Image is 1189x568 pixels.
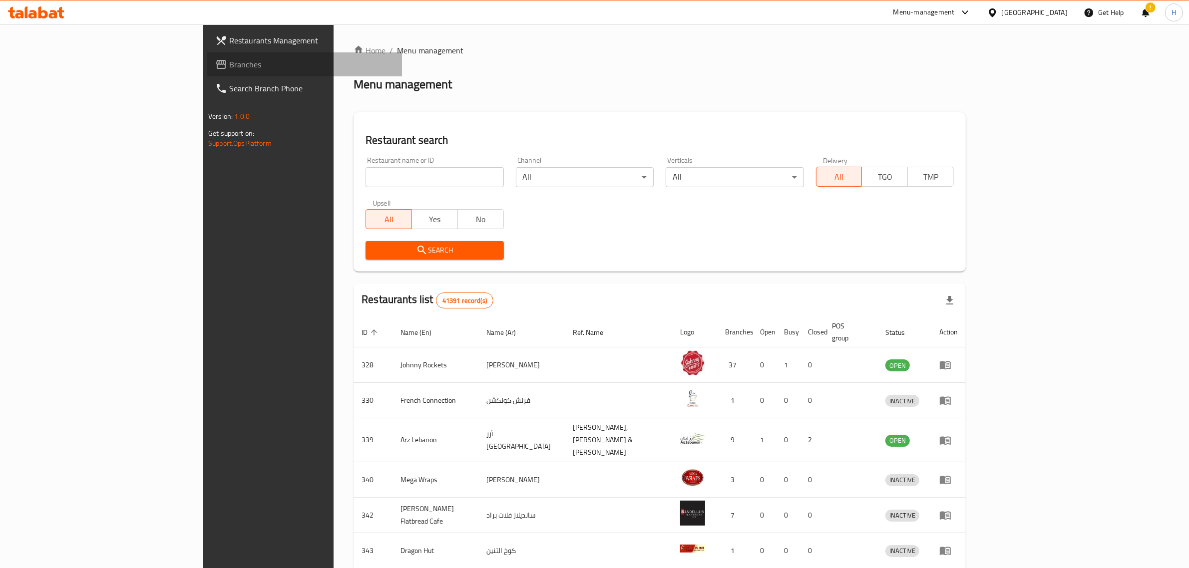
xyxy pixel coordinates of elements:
[885,326,918,338] span: Status
[672,317,717,347] th: Logo
[717,418,752,462] td: 9
[752,418,776,462] td: 1
[680,536,705,561] img: Dragon Hut
[416,212,454,227] span: Yes
[752,498,776,533] td: 0
[362,292,493,308] h2: Restaurants list
[816,167,862,187] button: All
[207,76,402,100] a: Search Branch Phone
[717,347,752,383] td: 37
[938,288,962,312] div: Export file
[939,394,958,406] div: Menu
[400,326,444,338] span: Name (En)
[885,545,919,557] span: INACTIVE
[486,326,529,338] span: Name (Ar)
[393,383,478,418] td: French Connection
[1172,7,1176,18] span: H
[1002,7,1068,18] div: [GEOGRAPHIC_DATA]
[229,34,394,46] span: Restaurants Management
[680,501,705,526] img: Sandella's Flatbread Cafe
[680,426,705,451] img: Arz Lebanon
[680,386,705,411] img: French Connection
[229,58,394,70] span: Branches
[776,383,800,418] td: 0
[776,347,800,383] td: 1
[436,292,493,308] div: Total records count
[393,347,478,383] td: Johnny Rockets
[457,209,504,229] button: No
[912,170,950,184] span: TMP
[516,167,654,187] div: All
[885,510,919,522] div: INACTIVE
[752,383,776,418] td: 0
[462,212,500,227] span: No
[478,418,565,462] td: أرز [GEOGRAPHIC_DATA]
[939,359,958,371] div: Menu
[823,157,848,164] label: Delivery
[885,395,919,407] span: INACTIVE
[207,52,402,76] a: Branches
[800,498,824,533] td: 0
[866,170,904,184] span: TGO
[436,296,493,305] span: 41391 record(s)
[885,360,910,371] span: OPEN
[939,434,958,446] div: Menu
[207,28,402,52] a: Restaurants Management
[366,241,503,260] button: Search
[208,110,233,123] span: Version:
[907,167,954,187] button: TMP
[565,418,673,462] td: [PERSON_NAME],[PERSON_NAME] & [PERSON_NAME]
[717,383,752,418] td: 1
[717,462,752,498] td: 3
[362,326,381,338] span: ID
[411,209,458,229] button: Yes
[800,462,824,498] td: 0
[752,462,776,498] td: 0
[393,498,478,533] td: [PERSON_NAME] Flatbread Cafe
[717,498,752,533] td: 7
[393,462,478,498] td: Mega Wraps
[366,133,954,148] h2: Restaurant search
[885,395,919,407] div: INACTIVE
[800,347,824,383] td: 0
[478,383,565,418] td: فرنش كونكشن
[478,347,565,383] td: [PERSON_NAME]
[931,317,966,347] th: Action
[373,199,391,206] label: Upsell
[776,498,800,533] td: 0
[397,44,463,56] span: Menu management
[354,44,966,56] nav: breadcrumb
[939,474,958,486] div: Menu
[885,510,919,521] span: INACTIVE
[776,418,800,462] td: 0
[354,76,452,92] h2: Menu management
[800,418,824,462] td: 2
[939,545,958,557] div: Menu
[234,110,250,123] span: 1.0.0
[885,435,910,446] span: OPEN
[366,167,503,187] input: Search for restaurant name or ID..
[820,170,858,184] span: All
[374,244,495,257] span: Search
[939,509,958,521] div: Menu
[832,320,865,344] span: POS group
[573,326,617,338] span: Ref. Name
[885,435,910,447] div: OPEN
[752,347,776,383] td: 0
[229,82,394,94] span: Search Branch Phone
[478,462,565,498] td: [PERSON_NAME]
[885,474,919,486] span: INACTIVE
[666,167,803,187] div: All
[478,498,565,533] td: سانديلاز فلات براد
[800,317,824,347] th: Closed
[893,6,955,18] div: Menu-management
[680,465,705,490] img: Mega Wraps
[208,137,272,150] a: Support.OpsPlatform
[861,167,908,187] button: TGO
[370,212,408,227] span: All
[776,317,800,347] th: Busy
[208,127,254,140] span: Get support on:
